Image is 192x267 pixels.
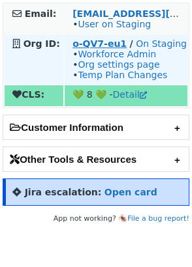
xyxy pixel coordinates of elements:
strong: Jira escalation: [25,187,102,197]
a: o-QV7-eu1 [72,38,127,49]
strong: Email: [25,8,57,19]
strong: / [130,38,133,49]
a: Workforce Admin [78,49,156,59]
td: 💚 8 💚 - [65,85,187,106]
a: Open card [104,187,157,197]
h2: Other Tools & Resources [3,147,189,171]
span: • [72,19,151,29]
strong: Org ID: [24,38,60,49]
strong: CLS: [12,89,44,100]
a: On Staging [136,38,187,49]
footer: App not working? 🪳 [3,212,189,225]
a: File a bug report! [127,214,189,223]
span: • • • [72,49,167,80]
a: Temp Plan Changes [78,70,167,80]
a: Detail [113,89,147,100]
a: Org settings page [78,59,159,70]
h2: Customer Information [3,115,189,139]
a: User on Staging [78,19,151,29]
